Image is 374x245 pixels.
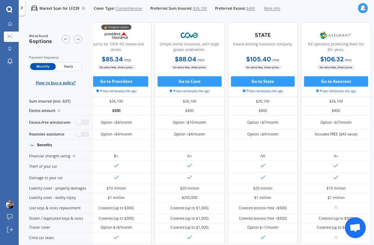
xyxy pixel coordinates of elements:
div: Child car seats [23,233,93,244]
div: Lost keys & locks replacement [23,202,93,214]
p: Market Scan for LFZ39 [39,6,79,11]
div: Covered (up to $1,000) [170,205,208,211]
div: Included FREE ($43 value) [315,132,357,137]
img: Cove.webp [172,29,207,42]
b: $85.34 [102,55,123,63]
span: Comprehensive [116,6,142,11]
div: $400 [154,106,225,115]
span: Preferred Excess: [215,6,246,11]
b: $106.32 [320,55,344,63]
div: $500 [81,106,152,115]
div: Liability cover - property damages [23,184,93,193]
span: / mo [345,58,351,62]
div: Covered (up to $500) [319,216,354,221]
div: Option <$4/month [174,132,205,137]
div: Excess-free windscreen [23,115,93,130]
div: $20 million [253,186,272,191]
span: Yearly [56,63,81,70]
div: Option <$7/month [247,120,278,125]
span: No extra fees, direct price. [244,65,282,70]
div: $1 million [108,195,125,200]
div: $20 million [180,186,199,191]
div: Excess amount [23,106,93,115]
div: Covered (excess free <$500) [239,205,287,211]
div: Sum insured (incl. GST) [23,97,93,106]
div: B+ [114,154,118,159]
div: Open chat [345,217,366,238]
div: Financial strength rating [23,152,93,161]
div: Award winning insurance company. [233,42,293,55]
span: More info [264,6,280,11]
div: Payment frequency [29,55,82,60]
span: Monthly [30,63,55,70]
div: AA [260,154,265,159]
b: $88.04 [175,55,196,63]
div: Option <$4/month [101,120,132,125]
span: Prices retrieved a min ago [96,89,136,94]
div: Covered (up to $300) [99,216,134,221]
span: How to buy a policy? [36,80,75,85]
div: 💰 Cheapest option [101,25,131,30]
div: Trailer cover [23,223,93,233]
span: / mo [124,58,131,62]
img: State-text-1.webp [246,29,280,41]
div: Option <$4/month [101,132,132,137]
img: car.f15378c7a67c060ca3f3.svg [31,5,37,11]
span: No extra fees, direct price. [170,65,208,70]
div: Theft of your car [23,161,93,173]
div: $26,100 [81,97,152,106]
div: A+ [334,154,338,159]
div: A+ [187,154,192,159]
div: Covered (up to $1,000) [170,225,208,230]
span: $26,100 [193,6,207,11]
div: $400 [301,106,371,115]
div: Roadside assistance [23,130,93,139]
div: $26,100 [301,97,371,106]
button: Go to Assurant [304,76,368,87]
div: $1 million [254,195,271,200]
span: No extra fees, direct price. [97,65,135,70]
span: $400 [247,6,255,11]
div: $1 million [328,195,345,200]
span: / mo [272,58,279,62]
div: $10 million [327,186,346,191]
div: $400 [228,106,298,115]
div: Damage to your car [23,173,93,184]
img: picture [6,201,14,209]
img: Provident.png [99,29,133,42]
span: Preferred Sum Insured: [150,6,193,11]
div: $250,000 [182,195,197,200]
div: Option <$7/month [320,120,351,125]
div: Option $<1/month [247,225,278,230]
div: $26,100 [228,97,298,106]
div: Option <$4/month [247,132,278,137]
span: 6 options [29,38,52,45]
span: We've found [29,34,52,38]
div: Proud to be 100% NZ owned and driven. [86,42,147,55]
div: Covered (up to $1,000) [170,216,208,221]
div: Benefits [37,143,52,147]
div: Covered (up to $1,000) [317,225,355,230]
span: Prices retrieved a min ago [316,89,356,94]
div: Stolen / duplicated keys & locks [23,214,93,224]
div: NZ operated; protecting Kiwis for 30+ years. [305,42,367,55]
span: Prices retrieved a min ago [243,89,283,94]
div: Simple online insurance, with large global underwriter. [159,42,220,55]
b: $105.40 [246,55,271,63]
div: Liability cover - bodily injury [23,193,93,203]
span: No extra fees, direct price. [317,65,355,70]
div: Option <$10/month [173,120,206,125]
button: Go to Cove [158,76,222,87]
div: Option $<8/month [101,225,132,230]
div: $10 million [107,186,126,191]
div: Covered (up to $300) [99,205,134,211]
div: $26,100 [154,97,225,106]
button: Go to Provident [84,76,149,87]
img: Assurant.png [319,29,353,42]
span: Prices retrieved a min ago [170,89,210,94]
button: Go to State [231,76,295,87]
span: / mo [197,58,204,62]
div: Covered (excess free <$500) [239,216,287,221]
span: Cover Type: [94,6,115,11]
